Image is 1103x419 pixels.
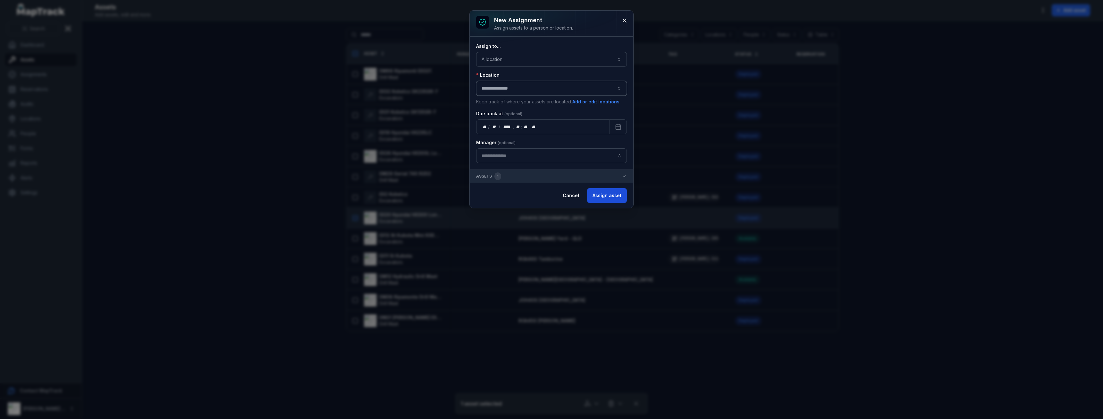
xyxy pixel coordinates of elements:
[488,124,490,130] div: /
[490,124,499,130] div: month,
[530,124,537,130] div: am/pm,
[557,188,585,203] button: Cancel
[476,98,627,105] p: Keep track of where your assets are located.
[523,124,529,130] div: minute,
[476,110,522,117] label: Due back at
[501,124,513,130] div: year,
[513,124,515,130] div: ,
[482,124,488,130] div: day,
[476,139,516,146] label: Manager
[494,16,573,25] h3: New assignment
[587,188,627,203] button: Assign asset
[470,170,633,183] button: Assets1
[521,124,523,130] div: :
[494,25,573,31] div: Assign assets to a person or location.
[476,72,500,78] label: Location
[476,148,627,163] input: assignment-add:cf[907ad3fd-eed4-49d8-ad84-d22efbadc5a5]-label
[494,172,501,180] div: 1
[610,119,627,134] button: Calendar
[476,52,627,67] button: A location
[499,124,501,130] div: /
[572,98,620,105] button: Add or edit locations
[515,124,521,130] div: hour,
[476,43,501,49] label: Assign to...
[476,172,501,180] span: Assets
